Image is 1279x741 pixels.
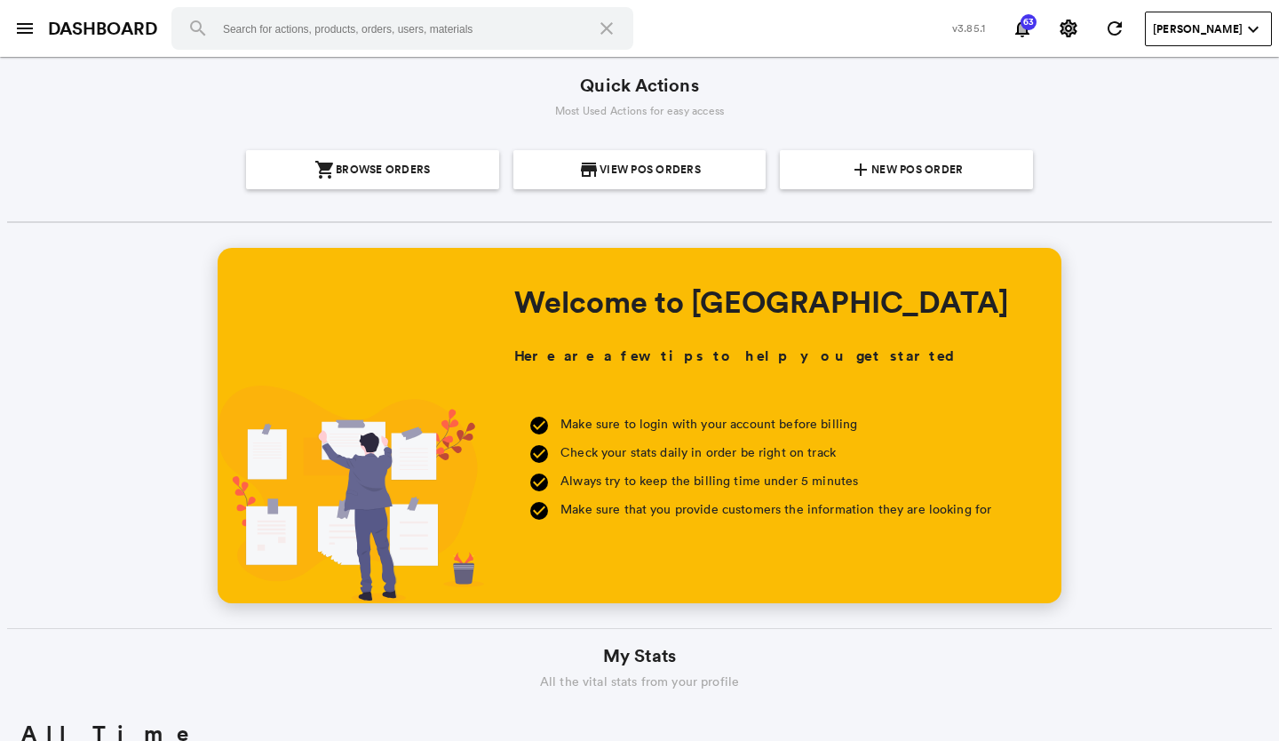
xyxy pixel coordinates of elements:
[560,498,991,520] p: Make sure that you provide customers the information they are looking for
[560,442,991,463] p: Check your stats daily in order be right on track
[555,103,725,118] span: Most Used Actions for easy access
[1051,11,1086,46] button: Settings
[514,346,959,367] h3: Here are a few tips to help you get started
[1153,21,1243,37] span: [PERSON_NAME]
[600,150,701,189] span: View POS Orders
[603,643,676,669] span: My Stats
[246,150,499,189] a: {{action.icon}}Browse Orders
[871,150,963,189] span: New POS Order
[528,500,550,522] md-icon: check_circle
[1058,18,1079,39] md-icon: settings
[952,20,985,36] span: v3.85.1
[513,150,767,189] a: {{action.icon}}View POS Orders
[560,470,991,491] p: Always try to keep the billing time under 5 minutes
[1005,11,1040,46] button: Notifications
[514,283,1009,319] h1: Welcome to [GEOGRAPHIC_DATA]
[1097,11,1132,46] button: Refresh State
[314,159,336,180] md-icon: {{action.icon}}
[14,18,36,39] md-icon: menu
[1243,19,1264,40] md-icon: expand_more
[528,472,550,493] md-icon: check_circle
[336,150,430,189] span: Browse Orders
[1020,18,1037,27] span: 63
[1104,18,1125,39] md-icon: refresh
[528,415,550,436] md-icon: check_circle
[48,16,157,42] a: DASHBOARD
[585,7,628,50] button: Clear
[1012,18,1033,39] md-icon: notifications
[560,413,991,434] p: Make sure to login with your account before billing
[528,443,550,465] md-icon: check_circle
[850,159,871,180] md-icon: {{action.icon}}
[580,73,698,99] span: Quick Actions
[1145,12,1272,46] button: User
[187,18,209,39] md-icon: search
[171,7,633,50] input: Search for actions, products, orders, users, materials
[177,7,219,50] button: Search
[596,18,617,39] md-icon: close
[540,673,739,690] span: All the vital stats from your profile
[7,11,43,46] button: open sidebar
[780,150,1033,189] a: {{action.icon}}New POS Order
[578,159,600,180] md-icon: {{action.icon}}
